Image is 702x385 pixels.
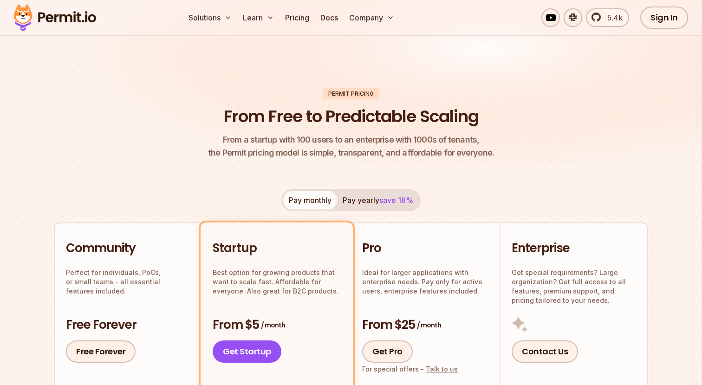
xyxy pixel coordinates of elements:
[602,12,623,23] span: 5.4k
[185,8,235,27] button: Solutions
[362,340,413,363] a: Get Pro
[213,340,281,363] a: Get Startup
[224,105,479,128] h1: From Free to Predictable Scaling
[9,2,100,33] img: Permit logo
[345,8,398,27] button: Company
[512,340,578,363] a: Contact Us
[426,365,458,373] a: Talk to us
[512,268,636,305] p: Got special requirements? Large organization? Get full access to all features, premium support, a...
[586,8,629,27] a: 5.4k
[640,7,688,29] a: Sign In
[213,268,341,296] p: Best option for growing products that want to scale fast. Affordable for everyone. Also great for...
[66,317,191,333] h3: Free Forever
[417,320,441,330] span: / month
[66,340,136,363] a: Free Forever
[362,317,488,333] h3: From $25
[362,240,488,257] h2: Pro
[66,240,191,257] h2: Community
[66,268,191,296] p: Perfect for individuals, PoCs, or small teams - all essential features included.
[213,317,341,333] h3: From $5
[317,8,342,27] a: Docs
[208,133,494,159] p: the Permit pricing model is simple, transparent, and affordable for everyone.
[208,133,494,146] span: From a startup with 100 users to an enterprise with 1000s of tenants,
[323,88,379,99] div: Permit Pricing
[379,196,413,205] span: save 18%
[362,365,458,374] div: For special offers -
[281,8,313,27] a: Pricing
[239,8,278,27] button: Learn
[512,240,636,257] h2: Enterprise
[261,320,285,330] span: / month
[362,268,488,296] p: Ideal for larger applications with enterprise needs. Pay only for active users, enterprise featur...
[337,191,419,209] button: Pay yearlysave 18%
[213,240,341,257] h2: Startup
